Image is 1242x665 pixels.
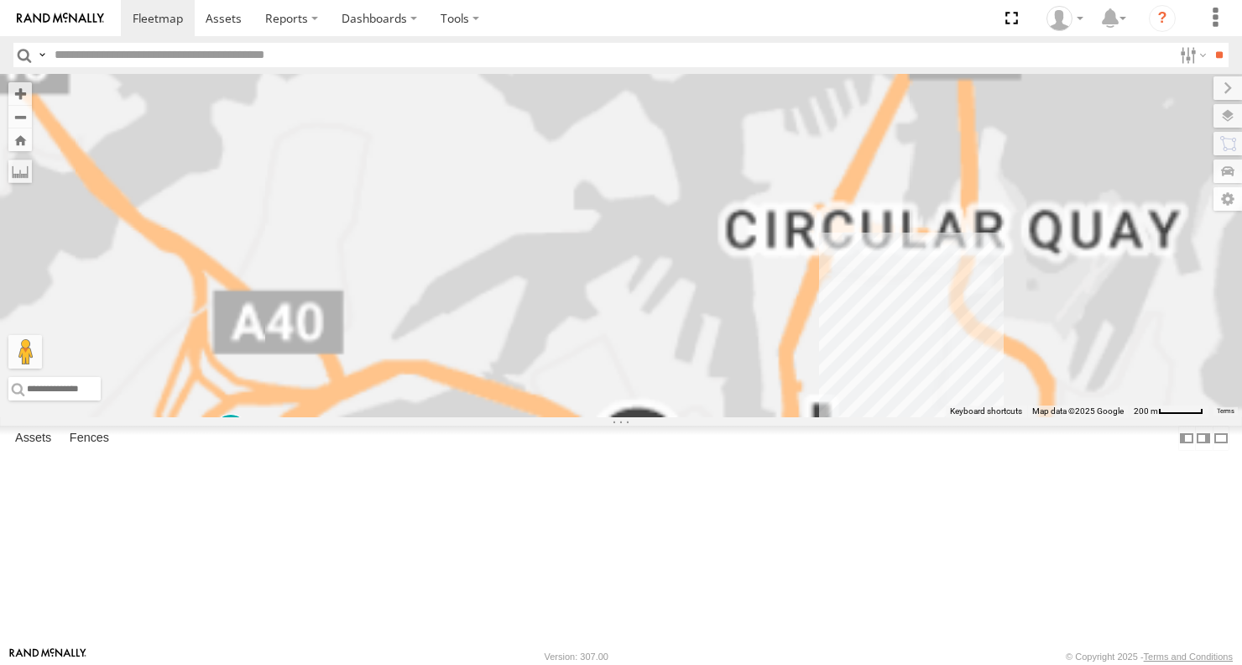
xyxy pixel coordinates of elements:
[35,43,49,67] label: Search Query
[8,335,42,369] button: Drag Pegman onto the map to open Street View
[1178,426,1195,450] label: Dock Summary Table to the Left
[1144,652,1233,662] a: Terms and Conditions
[1041,6,1089,31] div: Steve Commisso
[7,427,60,450] label: Assets
[1032,406,1124,416] span: Map data ©2025 Google
[1149,5,1176,32] i: ?
[17,13,104,24] img: rand-logo.svg
[1134,406,1158,416] span: 200 m
[1217,408,1234,415] a: Terms (opens in new tab)
[1213,187,1242,211] label: Map Settings
[8,105,32,128] button: Zoom out
[1129,406,1208,417] button: Map Scale: 200 m per 50 pixels
[1213,426,1229,450] label: Hide Summary Table
[950,406,1022,417] button: Keyboard shortcuts
[8,160,32,183] label: Measure
[61,427,117,450] label: Fences
[1173,43,1209,67] label: Search Filter Options
[8,82,32,105] button: Zoom in
[8,128,32,151] button: Zoom Home
[1066,652,1233,662] div: © Copyright 2025 -
[1195,426,1212,450] label: Dock Summary Table to the Right
[545,652,608,662] div: Version: 307.00
[9,648,86,665] a: Visit our Website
